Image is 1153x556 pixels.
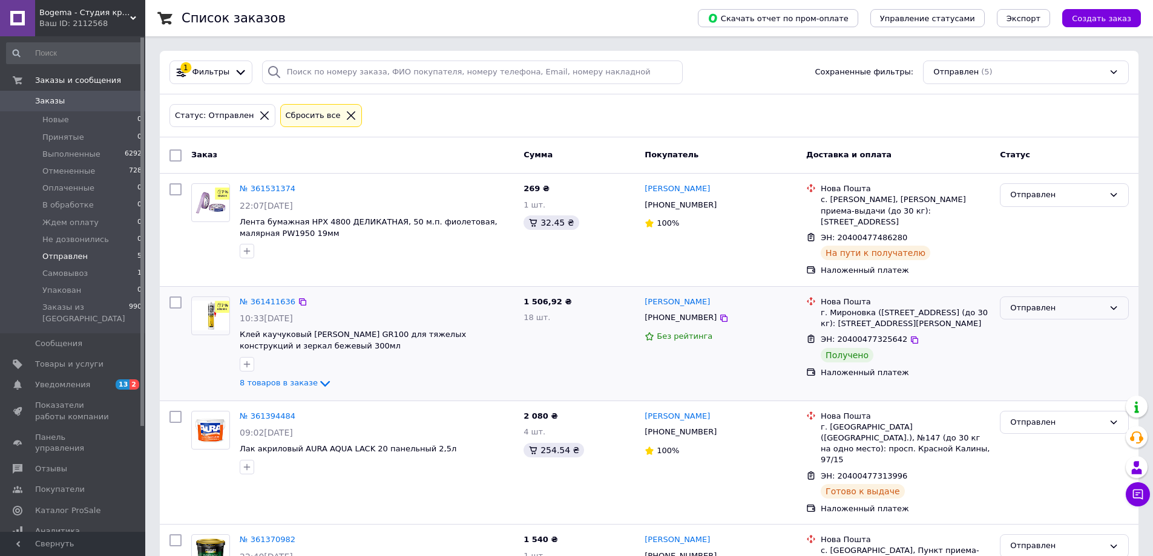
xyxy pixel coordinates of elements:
[116,379,130,390] span: 13
[1007,14,1040,23] span: Экспорт
[129,302,142,324] span: 990
[35,463,67,474] span: Отзывы
[42,285,81,296] span: Упакован
[35,484,85,495] span: Покупатели
[821,411,990,422] div: Нова Пошта
[821,233,907,242] span: ЭН: 20400477486280
[262,61,683,84] input: Поиск по номеру заказа, ФИО покупателя, номеру телефона, Email, номеру накладной
[524,184,550,193] span: 269 ₴
[240,411,295,420] a: № 361394484
[42,149,100,160] span: Выполненные
[42,268,88,279] span: Самовывоз
[191,183,230,222] a: Фото товару
[821,503,990,514] div: Наложенный платеж
[524,427,545,436] span: 4 шт.
[642,424,719,440] div: [PHONE_NUMBER]
[240,444,456,453] span: Лак акриловый AURA AQUA LACK 20 панельный 2,5л
[35,505,100,516] span: Каталог ProSale
[283,110,343,122] div: Сбросить все
[191,150,217,159] span: Заказ
[42,132,84,143] span: Принятые
[240,217,498,238] a: Лента бумажная HPX 4800 ДЕЛИКАТНАЯ, 50 м.п. фиолетовая, малярная PW1950 19мм
[1010,189,1104,201] div: Отправлен
[137,234,142,245] span: 0
[192,67,230,78] span: Фильтры
[645,411,710,422] a: [PERSON_NAME]
[1126,482,1150,506] button: Чат с покупателем
[815,67,913,78] span: Сохраненные фильтры:
[1050,13,1141,22] a: Создать заказ
[6,42,143,64] input: Поиск
[981,67,992,76] span: (5)
[137,217,142,228] span: 0
[806,150,892,159] span: Доставка и оплата
[39,7,130,18] span: Bogema - Студия красок и декора
[137,285,142,296] span: 0
[524,297,571,306] span: 1 506,92 ₴
[240,330,466,350] a: Клей каучуковый [PERSON_NAME] GR100 для тяжелых конструкций и зеркал бежевый 300мл
[137,251,142,262] span: 5
[821,484,904,499] div: Готово к выдаче
[137,132,142,143] span: 0
[1000,150,1030,159] span: Статус
[240,297,295,306] a: № 361411636
[137,114,142,125] span: 0
[42,251,88,262] span: Отправлен
[180,62,191,73] div: 1
[1072,14,1131,23] span: Создать заказ
[42,217,99,228] span: Ждем оплату
[35,338,82,349] span: Сообщения
[42,166,95,177] span: Отмененные
[524,215,579,230] div: 32.45 ₴
[524,150,553,159] span: Сумма
[880,14,975,23] span: Управление статусами
[821,534,990,545] div: Нова Пошта
[1062,9,1141,27] button: Создать заказ
[172,110,257,122] div: Статус: Отправлен
[240,378,332,387] a: 8 товаров в заказе
[240,378,318,387] span: 8 товаров в заказе
[35,432,112,454] span: Панель управления
[821,348,873,362] div: Получено
[821,265,990,276] div: Наложенный платеж
[42,200,94,211] span: В обработке
[42,183,94,194] span: Оплаченные
[240,535,295,544] a: № 361370982
[240,184,295,193] a: № 361531374
[191,296,230,335] a: Фото товару
[821,296,990,307] div: Нова Пошта
[645,534,710,546] a: [PERSON_NAME]
[129,166,142,177] span: 728
[42,114,69,125] span: Новые
[821,307,990,329] div: г. Мироновка ([STREET_ADDRESS] (до 30 кг): [STREET_ADDRESS][PERSON_NAME]
[1010,416,1104,429] div: Отправлен
[35,96,65,106] span: Заказы
[35,526,80,537] span: Аналитика
[657,332,712,341] span: Без рейтинга
[191,411,230,450] a: Фото товару
[642,197,719,213] div: [PHONE_NUMBER]
[645,296,710,308] a: [PERSON_NAME]
[821,183,990,194] div: Нова Пошта
[657,446,679,455] span: 100%
[642,310,719,325] div: [PHONE_NUMBER]
[35,75,121,86] span: Заказы и сообщения
[137,268,142,279] span: 1
[821,367,990,378] div: Наложенный платеж
[39,18,145,29] div: Ваш ID: 2112568
[35,379,90,390] span: Уведомления
[657,218,679,227] span: 100%
[130,379,139,390] span: 2
[137,200,142,211] span: 0
[821,246,930,260] div: На пути к получателю
[524,313,550,322] span: 18 шт.
[821,471,907,480] span: ЭН: 20400477313996
[1010,540,1104,552] div: Отправлен
[35,359,103,370] span: Товары и услуги
[997,9,1050,27] button: Экспорт
[645,183,710,195] a: [PERSON_NAME]
[192,415,229,445] img: Фото товару
[708,13,849,24] span: Скачать отчет по пром-оплате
